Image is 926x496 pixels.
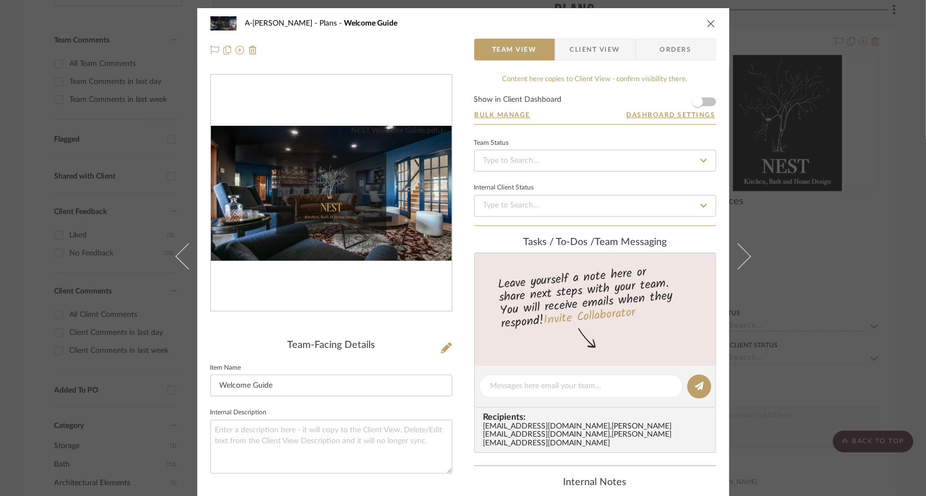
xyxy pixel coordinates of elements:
[352,126,446,136] div: NEST Welcome Guide.pdf
[706,19,716,28] button: close
[210,365,241,371] label: Item Name
[474,140,509,146] div: Team Status
[344,20,398,27] span: Welcome Guide
[211,126,452,261] div: 0
[210,340,452,352] div: Team-Facing Details
[245,20,320,27] span: A-[PERSON_NAME]
[492,39,537,60] span: Team View
[474,185,534,191] div: Internal Client Status
[474,237,716,249] div: team Messaging
[570,39,620,60] span: Client View
[473,260,717,333] div: Leave yourself a note here or share next steps with your team. You will receive emails when they ...
[474,477,716,489] div: Internal Notes
[210,410,267,415] label: Internal Description
[249,46,257,54] img: Remove from project
[483,422,711,449] div: [EMAIL_ADDRESS][DOMAIN_NAME] , [PERSON_NAME][EMAIL_ADDRESS][DOMAIN_NAME] , [PERSON_NAME][EMAIL_AD...
[626,110,716,120] button: Dashboard Settings
[474,195,716,217] input: Type to Search…
[474,110,531,120] button: Bulk Manage
[320,20,344,27] span: Plans
[474,74,716,85] div: Content here copies to Client View - confirm visibility there.
[211,126,452,261] img: a7f7c8de-127d-4d42-987f-d9fe2e0cf530_436x436.jpg
[542,303,636,330] a: Invite Collaborator
[483,412,711,422] span: Recipients:
[210,13,237,34] img: a7f7c8de-127d-4d42-987f-d9fe2e0cf530_48x40.jpg
[210,375,452,396] input: Enter Item Name
[474,150,716,172] input: Type to Search…
[648,39,704,60] span: Orders
[523,237,595,247] span: Tasks / To-Dos /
